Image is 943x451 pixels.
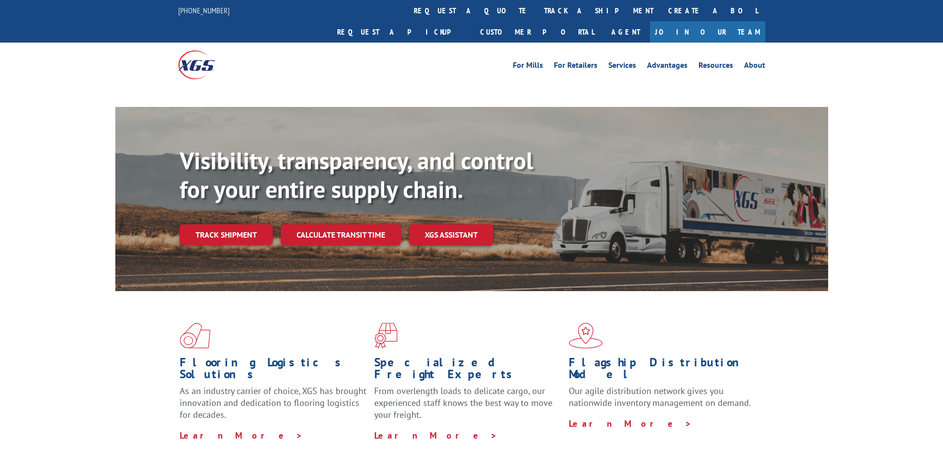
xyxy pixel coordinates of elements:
[180,224,273,245] a: Track shipment
[180,145,533,204] b: Visibility, transparency, and control for your entire supply chain.
[330,21,473,43] a: Request a pickup
[744,61,765,72] a: About
[569,356,756,385] h1: Flagship Distribution Model
[608,61,636,72] a: Services
[178,5,230,15] a: [PHONE_NUMBER]
[409,224,494,246] a: XGS ASSISTANT
[569,418,692,429] a: Learn More >
[180,356,367,385] h1: Flooring Logistics Solutions
[569,385,751,408] span: Our agile distribution network gives you nationwide inventory management on demand.
[601,21,650,43] a: Agent
[180,323,210,349] img: xgs-icon-total-supply-chain-intelligence-red
[374,323,397,349] img: xgs-icon-focused-on-flooring-red
[650,21,765,43] a: Join Our Team
[374,430,497,441] a: Learn More >
[513,61,543,72] a: For Mills
[554,61,597,72] a: For Retailers
[281,224,401,246] a: Calculate transit time
[180,430,303,441] a: Learn More >
[374,356,561,385] h1: Specialized Freight Experts
[180,385,366,420] span: As an industry carrier of choice, XGS has brought innovation and dedication to flooring logistics...
[569,323,603,349] img: xgs-icon-flagship-distribution-model-red
[473,21,601,43] a: Customer Portal
[698,61,733,72] a: Resources
[374,385,561,429] p: From overlength loads to delicate cargo, our experienced staff knows the best way to move your fr...
[647,61,688,72] a: Advantages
